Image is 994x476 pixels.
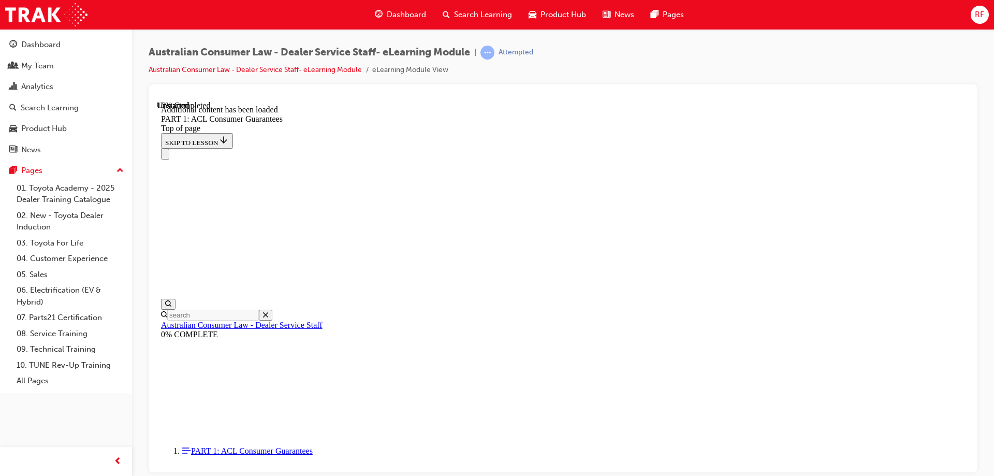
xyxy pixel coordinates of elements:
a: news-iconNews [594,4,642,25]
button: Pages [4,161,128,180]
a: Product Hub [4,119,128,138]
button: Open search menu [4,198,19,209]
span: Pages [663,9,684,21]
a: Search Learning [4,98,128,118]
button: Close navigation menu [4,48,12,59]
span: car-icon [529,8,536,21]
span: news-icon [603,8,610,21]
div: Dashboard [21,39,61,51]
div: Pages [21,165,42,177]
span: Australian Consumer Law - Dealer Service Staff- eLearning Module [149,47,470,59]
div: PART 1: ACL Consumer Guarantees [4,13,808,23]
a: pages-iconPages [642,4,692,25]
a: guage-iconDashboard [367,4,434,25]
div: News [21,144,41,156]
a: 09. Technical Training [12,341,128,357]
a: My Team [4,56,128,76]
a: 02. New - Toyota Dealer Induction [12,208,128,235]
a: Dashboard [4,35,128,54]
a: 05. Sales [12,267,128,283]
span: prev-icon [114,455,122,468]
div: Analytics [21,81,53,93]
a: All Pages [12,373,128,389]
span: RF [975,9,984,21]
span: guage-icon [375,8,383,21]
a: 04. Customer Experience [12,251,128,267]
span: | [474,47,476,59]
span: Dashboard [387,9,426,21]
a: 03. Toyota For Life [12,235,128,251]
span: News [615,9,634,21]
span: news-icon [9,146,17,155]
span: search-icon [9,104,17,113]
a: 07. Parts21 Certification [12,310,128,326]
a: Australian Consumer Law - Dealer Service Staff [4,220,166,228]
span: pages-icon [9,166,17,176]
img: Trak [5,3,87,26]
a: search-iconSearch Learning [434,4,520,25]
div: Search Learning [21,102,79,114]
span: car-icon [9,124,17,134]
a: Australian Consumer Law - Dealer Service Staff- eLearning Module [149,65,362,74]
div: Attempted [499,48,533,57]
a: 01. Toyota Academy - 2025 Dealer Training Catalogue [12,180,128,208]
a: Analytics [4,77,128,96]
span: search-icon [443,8,450,21]
a: 08. Service Training [12,326,128,342]
li: eLearning Module View [372,64,448,76]
span: chart-icon [9,82,17,92]
div: Top of page [4,23,808,32]
span: people-icon [9,62,17,71]
span: up-icon [116,164,124,178]
span: Product Hub [540,9,586,21]
div: Additional content has been loaded [4,4,808,13]
a: 06. Electrification (EV & Hybrid) [12,282,128,310]
button: RF [971,6,989,24]
a: 10. TUNE Rev-Up Training [12,357,128,373]
button: Close search menu [102,209,115,220]
div: My Team [21,60,54,72]
div: Product Hub [21,123,67,135]
span: SKIP TO LESSON [8,38,72,46]
button: SKIP TO LESSON [4,32,76,48]
div: 0% COMPLETE [4,229,808,238]
a: News [4,140,128,160]
span: guage-icon [9,40,17,50]
span: learningRecordVerb_ATTEMPT-icon [480,46,494,60]
input: Search [10,209,102,220]
button: DashboardMy TeamAnalyticsSearch LearningProduct HubNews [4,33,128,161]
a: car-iconProduct Hub [520,4,594,25]
span: pages-icon [651,8,659,21]
span: Search Learning [454,9,512,21]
